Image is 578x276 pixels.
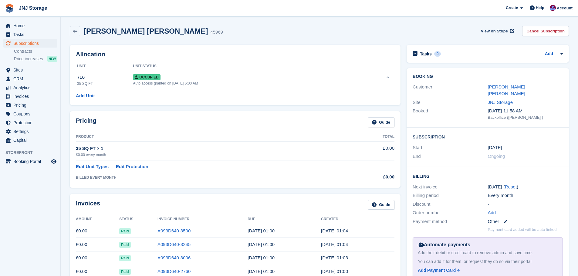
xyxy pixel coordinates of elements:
a: menu [3,118,57,127]
div: Order number [413,209,488,216]
time: 2025-08-10 00:00:00 UTC [248,228,275,233]
th: Status [119,214,157,224]
span: Ongoing [488,154,505,159]
div: 0 [434,51,441,57]
a: A093D640-2760 [157,269,191,274]
div: Payment method [413,218,488,225]
div: - [488,201,563,208]
span: Pricing [13,101,50,109]
td: £0.00 [76,238,119,251]
a: menu [3,101,57,109]
span: View on Stripe [481,28,508,34]
a: Price increases NEW [14,55,57,62]
time: 2025-06-09 00:03:48 UTC [321,255,348,260]
div: BILLED EVERY MONTH [76,175,350,180]
div: Every month [488,192,563,199]
span: Capital [13,136,50,145]
a: Guide [368,200,394,210]
span: Create [506,5,518,11]
h2: Tasks [420,51,432,57]
div: Start [413,144,488,151]
h2: Pricing [76,117,96,127]
span: Settings [13,127,50,136]
a: JNJ Storage [488,100,513,105]
a: A093D640-3245 [157,242,191,247]
a: menu [3,127,57,136]
a: Guide [368,117,394,127]
p: Payment card added will be auto-linked [488,227,557,233]
a: Contracts [14,48,57,54]
h2: Booking [413,74,563,79]
time: 2025-08-09 00:04:52 UTC [321,228,348,233]
span: Tasks [13,30,50,39]
div: Customer [413,84,488,97]
span: Paid [119,242,130,248]
a: menu [3,66,57,74]
a: A093D640-3006 [157,255,191,260]
a: Add Payment Card [418,267,555,274]
div: Discount [413,201,488,208]
div: Billing period [413,192,488,199]
span: Booking Portal [13,157,50,166]
span: Account [557,5,573,11]
a: Edit Protection [116,163,148,170]
th: Product [76,132,350,142]
a: menu [3,22,57,30]
a: Add [545,51,553,58]
div: 45969 [210,29,223,36]
a: menu [3,75,57,83]
h2: Invoices [76,200,100,210]
th: Invoice Number [157,214,248,224]
div: Next invoice [413,184,488,191]
h2: Subscription [413,134,563,140]
img: Jonathan Scrase [550,5,556,11]
img: stora-icon-8386f47178a22dfd0bd8f6a31ec36ba5ce8667c1dd55bd0f319d3a0aa187defe.svg [5,4,14,13]
time: 2025-06-10 00:00:00 UTC [248,255,275,260]
div: You can add it for them, or request they do so via their portal. [418,258,558,265]
div: [DATE] ( ) [488,184,563,191]
th: Total [350,132,394,142]
a: menu [3,110,57,118]
div: Add their debit or credit card to remove admin and save time. [418,250,558,256]
a: A093D640-3500 [157,228,191,233]
span: Help [536,5,544,11]
a: menu [3,30,57,39]
a: Cancel Subscription [522,26,569,36]
span: Paid [119,228,130,234]
a: menu [3,157,57,166]
td: £0.00 [76,224,119,238]
span: Storefront [5,150,60,156]
span: Paid [119,255,130,261]
a: Edit Unit Types [76,163,109,170]
span: Invoices [13,92,50,101]
span: CRM [13,75,50,83]
span: Home [13,22,50,30]
time: 2025-05-09 00:00:14 UTC [321,269,348,274]
h2: [PERSON_NAME] [PERSON_NAME] [84,27,208,35]
td: £0.00 [76,251,119,265]
th: Due [248,214,321,224]
div: Booked [413,108,488,120]
div: 35 SQ FT × 1 [76,145,350,152]
span: Paid [119,269,130,275]
td: £0.00 [350,141,394,161]
span: Subscriptions [13,39,50,48]
time: 2025-07-10 00:00:00 UTC [248,242,275,247]
div: Backoffice ([PERSON_NAME] ) [488,115,563,121]
span: Occupied [133,74,160,80]
a: menu [3,83,57,92]
span: Sites [13,66,50,74]
a: menu [3,39,57,48]
time: 2025-07-09 00:04:50 UTC [321,242,348,247]
div: [DATE] 11:58 AM [488,108,563,115]
span: Analytics [13,83,50,92]
th: Unit Status [133,62,352,71]
th: Amount [76,214,119,224]
a: menu [3,136,57,145]
a: Preview store [50,158,57,165]
a: View on Stripe [478,26,515,36]
th: Unit [76,62,133,71]
a: Add Unit [76,92,95,99]
h2: Allocation [76,51,394,58]
time: 2025-05-10 00:00:00 UTC [248,269,275,274]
